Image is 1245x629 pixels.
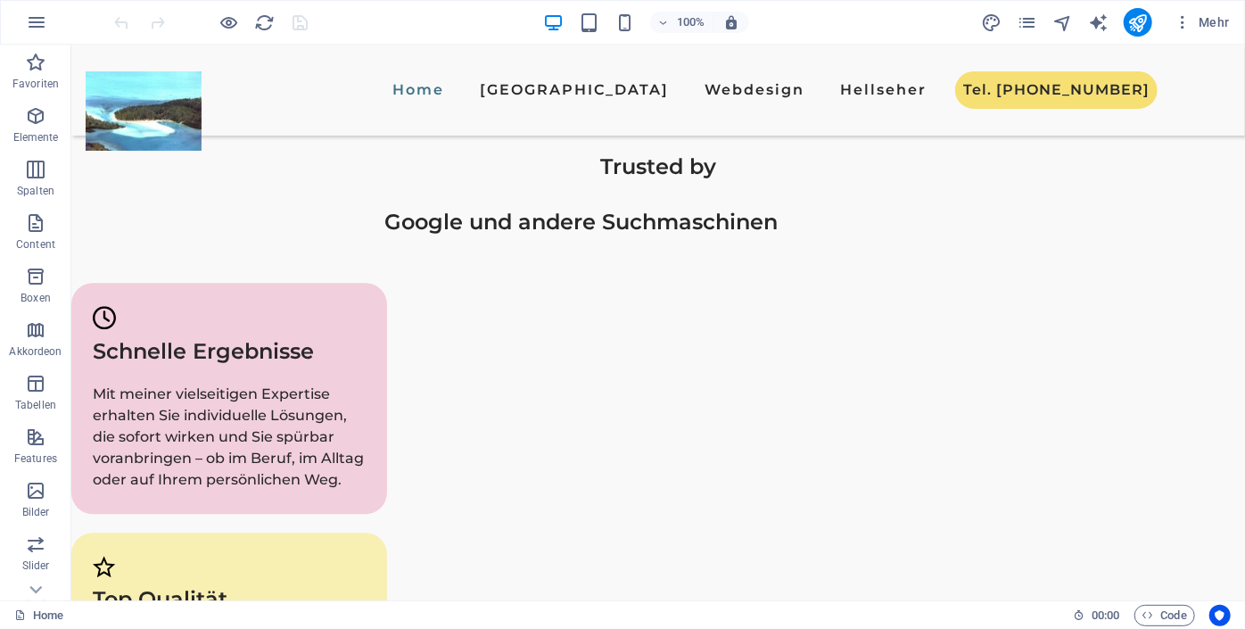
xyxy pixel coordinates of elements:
button: 100% [650,12,713,33]
button: design [981,12,1002,33]
p: Favoriten [12,77,59,91]
i: Design (Strg+Alt+Y) [981,12,1002,33]
p: Boxen [21,291,51,305]
button: Code [1134,605,1195,626]
p: Elemente [13,130,59,145]
h6: Session-Zeit [1073,605,1120,626]
button: navigator [1052,12,1074,33]
button: reload [254,12,276,33]
button: pages [1017,12,1038,33]
p: Features [14,451,57,466]
i: Bei Größenänderung Zoomstufe automatisch an das gewählte Gerät anpassen. [723,14,739,30]
span: : [1104,608,1107,622]
button: publish [1124,8,1152,37]
p: Spalten [17,184,54,198]
i: Seite neu laden [255,12,276,33]
span: Mehr [1174,13,1230,31]
p: Akkordeon [9,344,62,359]
i: Seiten (Strg+Alt+S) [1017,12,1037,33]
span: 00 00 [1092,605,1119,626]
button: text_generator [1088,12,1109,33]
p: Bilder [22,505,50,519]
p: Content [16,237,55,252]
button: Mehr [1167,8,1237,37]
button: Usercentrics [1209,605,1231,626]
a: Klick, um Auswahl aufzuheben. Doppelklick öffnet Seitenverwaltung [14,605,63,626]
p: Slider [22,559,50,573]
i: Veröffentlichen [1127,12,1148,33]
button: Klicke hier, um den Vorschau-Modus zu verlassen [218,12,240,33]
i: Navigator [1052,12,1073,33]
p: Tabellen [15,398,56,412]
span: Code [1142,605,1187,626]
i: AI Writer [1088,12,1109,33]
h6: 100% [677,12,705,33]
